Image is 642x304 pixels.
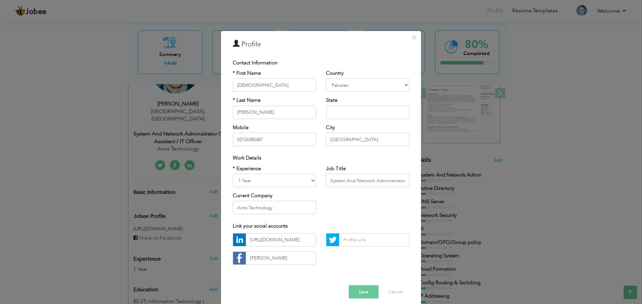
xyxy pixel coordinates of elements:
[233,223,288,229] span: Link your social accounts
[326,124,335,131] label: City
[411,31,417,43] span: ×
[326,97,337,104] label: State
[233,192,273,199] label: Current Company
[233,233,246,246] img: linkedin
[233,97,260,104] label: * Last Name
[233,165,261,172] label: * Experience
[326,70,344,77] label: Country
[326,165,346,172] label: Job Title
[233,124,248,131] label: Mobile
[409,32,419,42] button: Close
[233,39,409,49] h3: Profile
[233,155,261,161] span: Work Details
[339,233,409,246] input: Profile Link
[382,285,409,298] button: Cancel
[326,233,339,246] img: Twitter
[246,251,316,265] input: Profile Link
[233,70,261,77] label: * First Name
[246,233,316,246] input: Profile Link
[233,59,278,66] span: Contact Information
[349,285,379,298] button: Save
[233,252,246,264] img: facebook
